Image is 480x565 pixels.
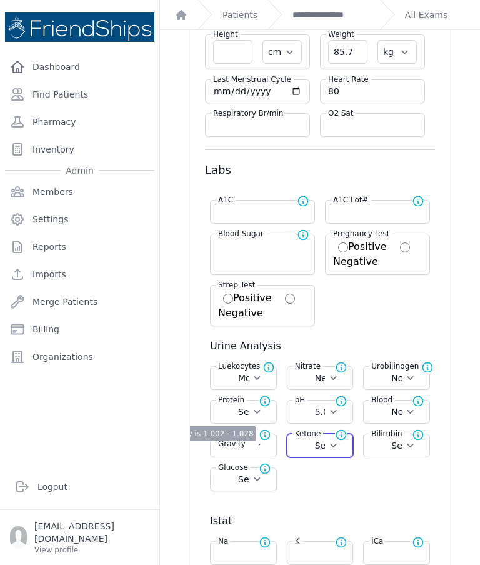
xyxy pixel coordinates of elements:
[211,29,241,39] label: Height
[211,108,286,118] label: Respiratory Br/min
[5,344,154,369] a: Organizations
[400,242,410,252] input: Negative
[5,262,154,287] a: Imports
[10,520,149,555] a: [EMAIL_ADDRESS][DOMAIN_NAME] View profile
[216,280,257,290] label: Strep Test
[61,164,99,177] span: Admin
[222,9,257,21] a: Patients
[216,462,251,475] label: Glucose
[331,195,371,207] label: A1C Lot#
[285,294,295,304] input: Negative
[205,163,231,176] span: Labs
[223,292,272,304] label: Positive
[5,137,154,162] a: Inventory
[369,395,395,407] label: Blood
[369,361,421,371] label: Urobilinogen
[326,74,371,84] label: Heart Rate
[338,242,348,252] input: Positive
[5,109,154,134] a: Pharmacy
[216,395,247,407] label: Protein
[5,317,154,342] a: Billing
[292,429,324,441] label: Ketone
[338,241,387,252] label: Positive
[405,9,447,21] a: All Exams
[216,195,236,207] label: A1C
[5,207,154,232] a: Settings
[34,520,149,545] p: [EMAIL_ADDRESS][DOMAIN_NAME]
[5,289,154,314] a: Merge Patients
[211,74,294,84] label: Last Menstrual Cycle
[326,29,357,39] label: Weight
[292,361,323,374] label: Nitrate
[5,82,154,107] a: Find Patients
[210,514,435,529] h3: Istat
[5,12,154,42] img: Medical Missions EMR
[369,536,386,549] label: iCa
[326,108,356,118] label: O2 Sat
[5,54,154,79] a: Dashboard
[216,361,262,374] label: Luekocytes
[223,294,233,304] input: Positive
[210,339,435,354] h3: Urine Analysis
[10,474,149,499] a: Logout
[369,429,404,441] label: Bilirubin
[292,395,308,407] label: pH
[331,229,392,239] label: Pregnancy Test
[292,536,302,549] label: K
[216,536,231,549] label: Na
[5,179,154,204] a: Members
[216,229,266,241] label: Blood Sugar
[5,234,154,259] a: Reports
[34,545,149,555] p: View profile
